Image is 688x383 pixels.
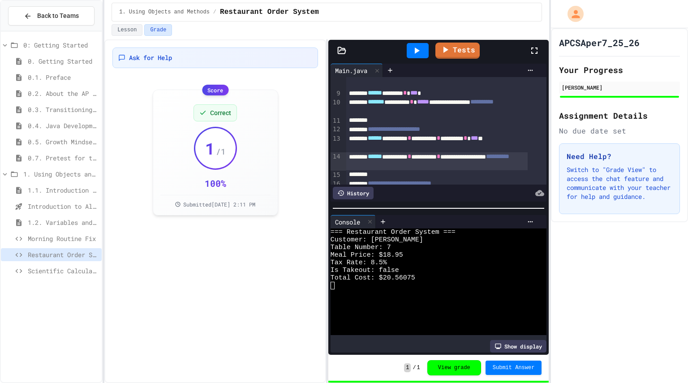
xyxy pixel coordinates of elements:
[112,24,142,36] button: Lesson
[28,218,98,227] span: 1.2. Variables and Data Types
[331,71,342,89] div: 8
[28,137,98,146] span: 0.5. Growth Mindset and Pair Programming
[202,85,228,95] div: Score
[28,153,98,163] span: 0.7. Pretest for the AP CSA Exam
[331,217,365,227] div: Console
[331,64,383,77] div: Main.java
[28,56,98,66] span: 0. Getting Started
[183,201,255,208] span: Submitted [DATE] 2:11 PM
[28,266,98,275] span: Scientific Calculator
[559,64,680,76] h2: Your Progress
[331,180,342,189] div: 16
[331,89,342,98] div: 9
[119,9,210,16] span: 1. Using Objects and Methods
[331,215,376,228] div: Console
[205,177,226,189] div: 100 %
[331,171,342,180] div: 15
[562,83,677,91] div: [PERSON_NAME]
[37,11,79,21] span: Back to Teams
[28,185,98,195] span: 1.1. Introduction to Algorithms, Programming, and Compilers
[331,152,342,171] div: 14
[331,267,399,274] span: Is Takeout: false
[331,228,456,236] span: === Restaurant Order System ===
[567,165,672,201] p: Switch to "Grade View" to access the chat feature and communicate with your teacher for help and ...
[559,36,640,49] h1: APCSAper7_25_26
[413,364,416,371] span: /
[23,169,98,179] span: 1. Using Objects and Methods
[23,40,98,50] span: 0: Getting Started
[427,360,481,375] button: View grade
[559,125,680,136] div: No due date set
[331,244,391,251] span: Table Number: 7
[558,4,586,24] div: My Account
[216,145,226,158] span: / 1
[28,73,98,82] span: 0.1. Preface
[486,361,542,375] button: Submit Answer
[205,139,215,157] span: 1
[210,108,231,117] span: Correct
[28,121,98,130] span: 0.4. Java Development Environments
[331,251,403,259] span: Meal Price: $18.95
[8,6,95,26] button: Back to Teams
[331,134,342,153] div: 13
[129,53,172,62] span: Ask for Help
[331,236,423,244] span: Customer: [PERSON_NAME]
[404,363,411,372] span: 1
[213,9,216,16] span: /
[493,364,535,371] span: Submit Answer
[331,66,372,75] div: Main.java
[417,364,420,371] span: 1
[333,187,374,199] div: History
[490,340,546,353] div: Show display
[28,234,98,243] span: Morning Routine Fix
[331,125,342,134] div: 12
[331,98,342,116] div: 10
[331,274,415,282] span: Total Cost: $20.56075
[331,259,387,267] span: Tax Rate: 8.5%
[28,105,98,114] span: 0.3. Transitioning from AP CSP to AP CSA
[28,250,98,259] span: Restaurant Order System
[144,24,172,36] button: Grade
[567,151,672,162] h3: Need Help?
[28,89,98,98] span: 0.2. About the AP CSA Exam
[559,109,680,122] h2: Assignment Details
[435,43,480,59] a: Tests
[331,116,342,125] div: 11
[220,7,319,17] span: Restaurant Order System
[28,202,98,211] span: Introduction to Algorithms, Programming, and Compilers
